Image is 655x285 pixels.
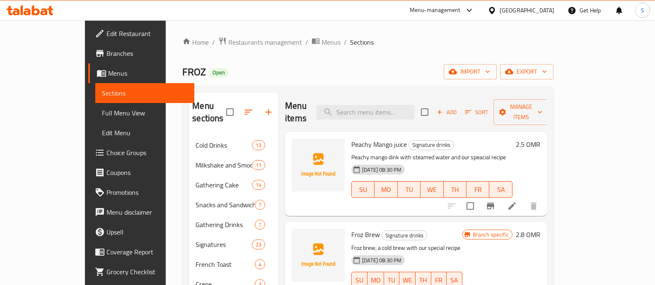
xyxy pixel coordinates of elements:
a: Home [182,37,209,47]
li: / [212,37,215,47]
span: export [507,67,547,77]
h2: Menu sections [192,100,226,125]
div: items [255,259,265,269]
a: Edit Menu [95,123,194,143]
div: Menu-management [410,5,461,15]
div: Cold Drinks13 [189,135,278,155]
a: Coverage Report [88,242,194,262]
span: Cold Drinks [196,140,252,150]
span: Signature drinks [409,140,454,150]
button: export [500,64,553,79]
span: 7 [255,201,265,209]
button: TH [444,181,466,198]
span: Signature drinks [382,231,427,240]
nav: breadcrumb [182,37,553,48]
a: Edit Restaurant [88,24,194,43]
span: SA [493,184,509,196]
span: Edit Menu [102,128,188,138]
span: Select all sections [221,103,239,121]
h6: 2.8 OMR [516,229,540,240]
a: Coupons [88,163,194,182]
a: Promotions [88,182,194,202]
span: Grocery Checklist [106,267,188,277]
span: 13 [252,141,265,149]
button: WE [421,181,443,198]
button: delete [524,196,544,216]
div: French Toast [196,259,255,269]
span: Coverage Report [106,247,188,257]
button: Manage items [493,99,549,125]
span: TU [401,184,417,196]
button: FR [466,181,489,198]
span: Add item [433,106,460,119]
div: items [255,200,265,210]
button: MO [375,181,397,198]
span: [DATE] 08:30 PM [359,166,405,174]
button: TU [398,181,421,198]
div: Signature drinks [408,140,454,150]
a: Menu disclaimer [88,202,194,222]
button: SU [351,181,375,198]
span: Sections [350,37,374,47]
span: FR [470,184,486,196]
span: Manage items [500,102,542,122]
div: [GEOGRAPHIC_DATA] [500,6,554,15]
span: Promotions [106,187,188,197]
span: Sort [465,108,488,117]
span: Edit Restaurant [106,29,188,38]
span: Restaurants management [228,37,302,47]
span: 14 [252,181,265,189]
img: Peachy Mango juice [292,139,345,192]
a: Branches [88,43,194,63]
div: items [255,220,265,230]
span: Add [435,108,458,117]
button: SA [489,181,512,198]
img: Froz Brew [292,229,345,282]
a: Menus [312,37,341,48]
a: Grocery Checklist [88,262,194,282]
span: 7 [255,221,265,229]
span: [DATE] 08:30 PM [359,256,405,264]
div: Snacks and Sandwiches7 [189,195,278,215]
div: Gathering Drinks7 [189,215,278,235]
span: Menu disclaimer [106,207,188,217]
p: Froz brew, a cold brew with our special recipe [351,243,462,253]
span: Milkshake and Smoothie [196,160,252,170]
div: Snacks and Sandwiches [196,200,255,210]
span: Menus [108,68,188,78]
span: 4 [255,261,265,268]
a: Choice Groups [88,143,194,163]
span: Sort items [460,106,493,119]
a: Full Menu View [95,103,194,123]
h6: 2.5 OMR [516,139,540,150]
span: Froz Brew [351,228,380,241]
span: WE [424,184,440,196]
button: import [444,64,497,79]
div: Gathering Cake [196,180,252,190]
li: / [305,37,308,47]
span: Select section [416,103,433,121]
div: French Toast4 [189,254,278,274]
span: SU [355,184,371,196]
p: Peachy mango dink with steamed water and our speacial recipe [351,152,512,163]
button: Sort [463,106,490,119]
span: Peachy Mango juice [351,138,407,151]
span: Gathering Drinks [196,220,255,230]
span: Sections [102,88,188,98]
span: Signatures [196,239,252,249]
span: Menus [321,37,341,47]
a: Upsell [88,222,194,242]
a: Menus [88,63,194,83]
span: Select to update [462,197,479,215]
span: S [641,6,644,15]
div: Signatures23 [189,235,278,254]
span: Full Menu View [102,108,188,118]
a: Edit menu item [507,201,517,211]
div: Signature drinks [382,230,427,240]
span: Open [209,69,228,76]
span: Branches [106,48,188,58]
a: Restaurants management [218,37,302,48]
